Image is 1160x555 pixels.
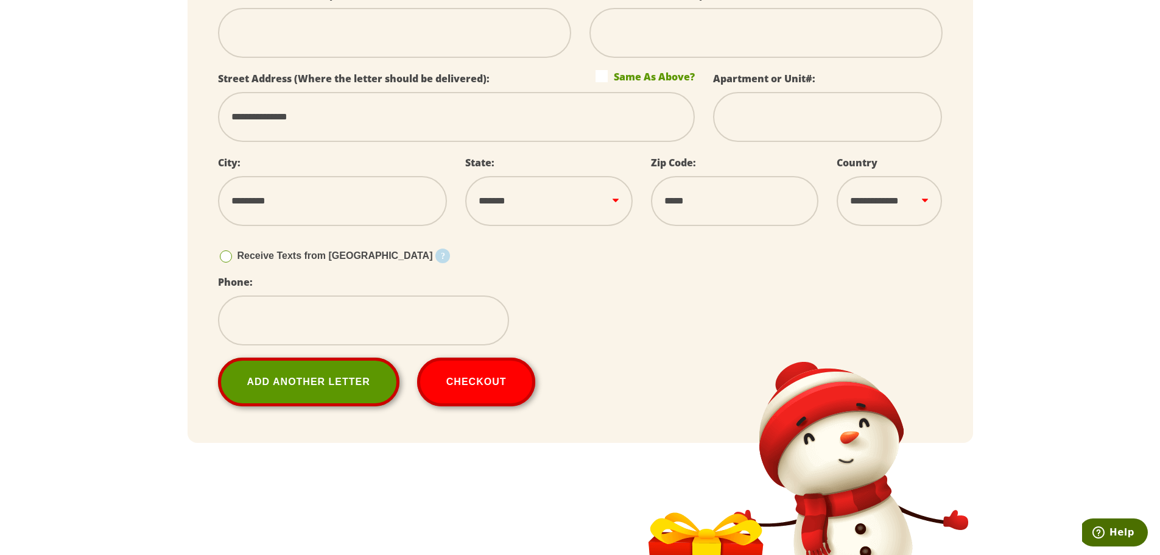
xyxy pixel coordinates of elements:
[218,156,241,169] label: City:
[837,156,877,169] label: Country
[596,70,695,82] label: Same As Above?
[1082,518,1148,549] iframe: Opens a widget where you can find more information
[417,358,536,406] button: Checkout
[218,275,253,289] label: Phone:
[465,156,494,169] label: State:
[218,358,399,406] a: Add Another Letter
[651,156,696,169] label: Zip Code:
[713,72,815,85] label: Apartment or Unit#:
[237,250,433,261] span: Receive Texts from [GEOGRAPHIC_DATA]
[218,72,490,85] label: Street Address (Where the letter should be delivered):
